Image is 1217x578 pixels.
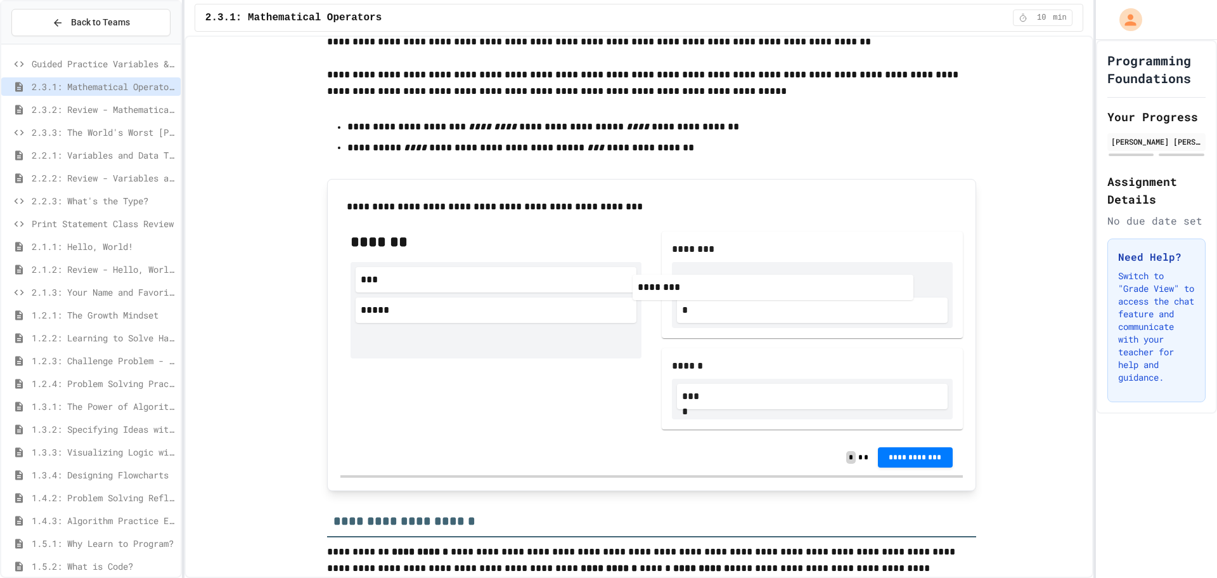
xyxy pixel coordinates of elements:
span: 1.3.3: Visualizing Logic with Flowcharts [32,445,176,459]
span: 1.2.3: Challenge Problem - The Bridge [32,354,176,367]
h3: Need Help? [1118,249,1195,265]
span: 2.1.2: Review - Hello, World! [32,263,176,276]
div: [PERSON_NAME] [PERSON_NAME] [1111,136,1202,147]
span: 1.3.4: Designing Flowcharts [32,468,176,482]
span: 1.3.2: Specifying Ideas with Pseudocode [32,423,176,436]
span: 1.5.1: Why Learn to Program? [32,537,176,550]
h2: Assignment Details [1107,173,1206,208]
div: No due date set [1107,213,1206,228]
span: 2.1.1: Hello, World! [32,240,176,253]
span: 2.2.2: Review - Variables and Data Types [32,171,176,185]
span: 2.2.1: Variables and Data Types [32,148,176,162]
span: 2.2.3: What's the Type? [32,194,176,207]
span: 2.1.3: Your Name and Favorite Movie [32,286,176,299]
span: min [1053,13,1067,23]
div: My Account [1106,5,1145,34]
span: 2.3.1: Mathematical Operators [32,80,176,93]
span: Back to Teams [71,16,130,29]
span: 1.5.2: What is Code? [32,560,176,573]
span: 2.3.1: Mathematical Operators [205,10,382,25]
h2: Your Progress [1107,108,1206,126]
span: 1.4.3: Algorithm Practice Exercises [32,514,176,527]
span: 1.4.2: Problem Solving Reflection [32,491,176,504]
span: 2.3.2: Review - Mathematical Operators [32,103,176,116]
span: 1.2.4: Problem Solving Practice [32,377,176,390]
button: Back to Teams [11,9,171,36]
p: Switch to "Grade View" to access the chat feature and communicate with your teacher for help and ... [1118,270,1195,384]
span: 1.2.1: The Growth Mindset [32,308,176,322]
span: Guided Practice Variables & Data Types [32,57,176,70]
span: 10 [1031,13,1052,23]
span: Print Statement Class Review [32,217,176,230]
h1: Programming Foundations [1107,51,1206,87]
span: 2.3.3: The World's Worst [PERSON_NAME] Market [32,126,176,139]
span: 1.2.2: Learning to Solve Hard Problems [32,331,176,345]
span: 1.3.1: The Power of Algorithms [32,400,176,413]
